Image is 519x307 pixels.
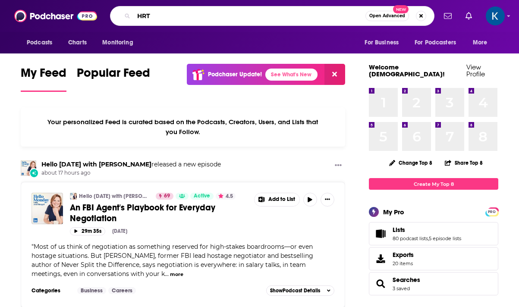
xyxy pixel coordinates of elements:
img: Hello Monday with Jessi Hempel [70,193,77,200]
img: An FBI Agent's Playbook for Everyday Negotiation [31,193,63,224]
span: New [393,5,409,13]
span: Show Podcast Details [270,288,320,294]
span: " [31,243,313,278]
a: Hello Monday with Jessi Hempel [41,160,151,168]
button: Show profile menu [486,6,505,25]
span: My Feed [21,66,66,85]
span: , [428,235,429,241]
span: For Business [365,37,399,49]
span: 20 items [393,260,414,266]
a: 3 saved [393,285,410,291]
img: Hello Monday with Jessi Hempel [21,160,36,176]
a: Careers [108,287,136,294]
span: Logged in as kristen42280 [486,6,505,25]
button: Show More Button [255,193,299,206]
span: 69 [164,192,170,200]
a: Popular Feed [77,66,150,92]
img: User Profile [486,6,505,25]
button: Show More Button [331,160,345,171]
a: Show notifications dropdown [440,9,455,23]
button: Share Top 8 [444,154,483,171]
span: Exports [393,251,414,259]
img: Podchaser - Follow, Share and Rate Podcasts [14,8,97,24]
span: ... [165,270,169,278]
a: Lists [372,228,389,240]
button: open menu [359,34,409,51]
span: Most of us think of negotiation as something reserved for high-stakes boardrooms—or even hostage ... [31,243,313,278]
span: Searches [369,272,498,295]
h3: released a new episode [41,160,221,169]
p: Podchaser Update! [208,71,262,78]
span: PRO [487,209,497,215]
a: See What's New [265,69,318,81]
div: [DATE] [112,228,127,234]
div: My Pro [383,208,404,216]
a: Active [190,193,214,200]
a: View Profile [466,63,485,78]
span: Popular Feed [77,66,150,85]
button: Show More Button [321,193,334,207]
a: 5 episode lists [429,235,461,241]
button: Open AdvancedNew [365,11,409,21]
button: open menu [409,34,469,51]
span: Exports [372,253,389,265]
a: Charts [63,34,92,51]
a: PRO [487,208,497,215]
span: An FBI Agent's Playbook for Everyday Negotiation [70,202,215,224]
h3: Categories [31,287,70,294]
button: open menu [21,34,63,51]
span: Lists [369,222,498,245]
div: Your personalized Feed is curated based on the Podcasts, Creators, Users, and Lists that you Follow. [21,107,345,147]
div: New Episode [29,168,39,178]
span: Podcasts [27,37,52,49]
a: Lists [393,226,461,234]
button: ShowPodcast Details [266,285,334,296]
a: Exports [369,247,498,270]
span: Open Advanced [369,14,405,18]
a: 69 [156,193,173,200]
a: My Feed [21,66,66,92]
a: Create My Top 8 [369,178,498,190]
span: Lists [393,226,405,234]
a: Searches [372,278,389,290]
span: More [473,37,488,49]
button: open menu [467,34,498,51]
button: open menu [96,34,144,51]
span: about 17 hours ago [41,169,221,177]
a: An FBI Agent's Playbook for Everyday Negotiation [70,202,248,224]
a: Welcome [DEMOGRAPHIC_DATA]! [369,63,445,78]
button: Change Top 8 [384,157,437,168]
button: 29m 35s [70,227,105,235]
span: Active [194,192,210,200]
a: Searches [393,276,420,284]
a: Hello [DATE] with [PERSON_NAME] [79,193,150,200]
span: Add to List [268,196,295,203]
a: 80 podcast lists [393,235,428,241]
button: more [170,271,183,278]
button: 4.5 [216,193,236,200]
input: Search podcasts, credits, & more... [134,9,365,23]
a: Business [77,287,106,294]
a: Show notifications dropdown [462,9,475,23]
span: Charts [68,37,87,49]
span: For Podcasters [415,37,456,49]
span: Monitoring [102,37,133,49]
div: Search podcasts, credits, & more... [110,6,434,26]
